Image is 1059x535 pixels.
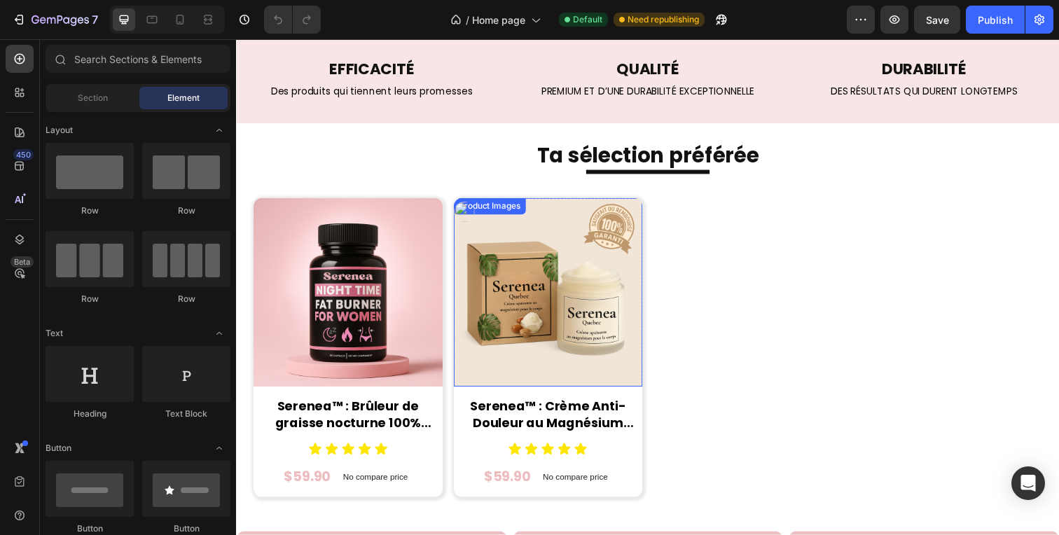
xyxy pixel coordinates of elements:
iframe: Design area [236,39,1059,535]
div: Button [142,522,230,535]
div: 450 [13,149,34,160]
button: 7 [6,6,104,34]
p: No compare price [313,443,380,452]
h2: Serenea™ : Brûleur de graisse nocturne 100% naturel [25,366,204,401]
h2: Serenea™ : Crème Anti-Douleur au Magnésium Naturel [229,366,408,401]
span: Section [78,92,108,104]
p: No compare price [109,443,175,452]
span: Default [573,13,602,26]
div: Product Images [225,165,293,177]
img: upload-icon.svg [223,166,244,187]
span: Home page [472,13,525,27]
span: Toggle open [208,322,230,345]
div: Undo/Redo [264,6,321,34]
div: Row [142,204,230,217]
div: Row [142,293,230,305]
input: Search Sections & Elements [46,45,230,73]
strong: Ta sélection préférée [307,104,534,134]
strong: DURABILITÉ [659,20,745,42]
span: Button [46,442,71,454]
button: Save [914,6,960,34]
button: Publish [966,6,1025,34]
div: Text Block [142,408,230,420]
p: Des résultats qui durent longtemps [565,45,839,62]
div: Publish [978,13,1013,27]
div: Row [46,204,134,217]
span: / [466,13,469,27]
span: Element [167,92,200,104]
p: 7 [92,11,98,28]
div: Button [46,522,134,535]
span: Layout [46,124,73,137]
span: Toggle open [208,437,230,459]
div: $59.90 [47,436,97,457]
p: Premium et d’une durabilité exceptionnelle [284,45,558,62]
div: Beta [11,256,34,267]
div: $59.90 [251,436,302,457]
div: Heading [46,408,134,420]
span: Need republishing [628,13,699,26]
span: Toggle open [208,119,230,141]
span: Text [46,327,63,340]
div: Row [46,293,134,305]
span: Save [926,14,949,26]
div: Open Intercom Messenger [1011,466,1045,500]
div: Alibaba Image Search [223,166,244,187]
